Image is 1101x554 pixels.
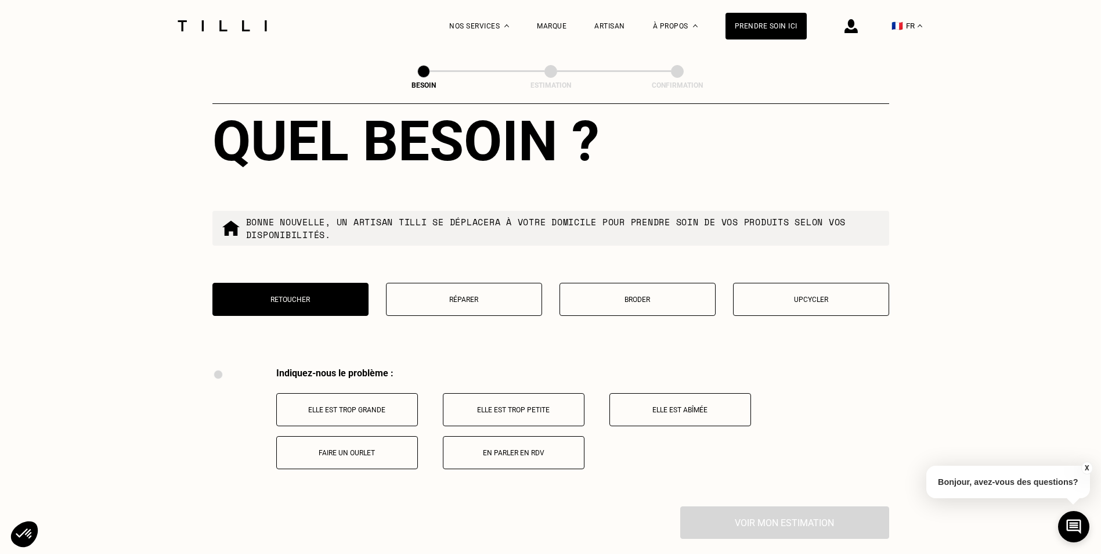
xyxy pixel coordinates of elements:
[283,406,411,414] p: Elle est trop grande
[1081,462,1092,474] button: X
[739,296,883,304] p: Upcycler
[246,215,880,241] p: Bonne nouvelle, un artisan tilli se déplacera à votre domicile pour prendre soin de vos produits ...
[449,406,578,414] p: Elle est trop petite
[609,393,751,426] button: Elle est abîmée
[212,109,889,174] div: Quel besoin ?
[222,219,240,238] img: commande à domicile
[891,20,903,31] span: 🇫🇷
[276,368,889,379] div: Indiquez-nous le problème :
[443,393,584,426] button: Elle est trop petite
[559,283,716,316] button: Broder
[566,296,709,304] p: Broder
[212,283,369,316] button: Retoucher
[392,296,536,304] p: Réparer
[493,81,609,89] div: Estimation
[276,393,418,426] button: Elle est trop grande
[386,283,542,316] button: Réparer
[276,436,418,469] button: Faire un ourlet
[616,406,745,414] p: Elle est abîmée
[443,436,584,469] button: En parler en RDV
[594,22,625,30] a: Artisan
[693,24,698,27] img: Menu déroulant à propos
[504,24,509,27] img: Menu déroulant
[449,449,578,457] p: En parler en RDV
[844,19,858,33] img: icône connexion
[918,24,922,27] img: menu déroulant
[537,22,566,30] a: Marque
[366,81,482,89] div: Besoin
[174,20,271,31] img: Logo du service de couturière Tilli
[219,296,362,304] p: Retoucher
[733,283,889,316] button: Upcycler
[725,13,807,39] a: Prendre soin ici
[926,466,1090,498] p: Bonjour, avez-vous des questions?
[619,81,735,89] div: Confirmation
[283,449,411,457] p: Faire un ourlet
